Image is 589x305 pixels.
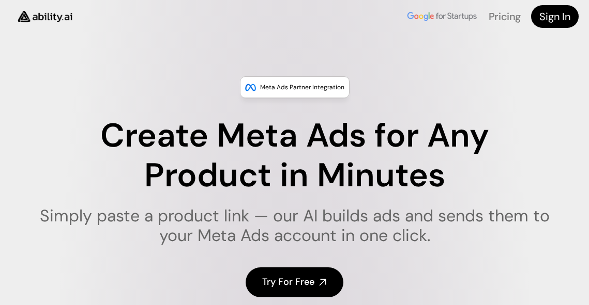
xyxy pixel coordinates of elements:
[260,82,344,92] p: Meta Ads Partner Integration
[33,116,556,196] h1: Create Meta Ads for Any Product in Minutes
[33,206,556,246] h1: Simply paste a product link — our AI builds ads and sends them to your Meta Ads account in one cl...
[531,5,579,28] a: Sign In
[246,267,343,297] a: Try For Free
[403,213,568,221] h6: Cookie Settings
[489,10,521,23] a: Pricing
[467,249,513,258] a: Cookie Policy
[262,276,314,288] h4: Try For Free
[539,9,570,24] h4: Sign In
[434,249,515,258] span: Read our .
[403,227,568,259] p: We use cookies to enhance your experience, analyze site traffic and deliver personalized content.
